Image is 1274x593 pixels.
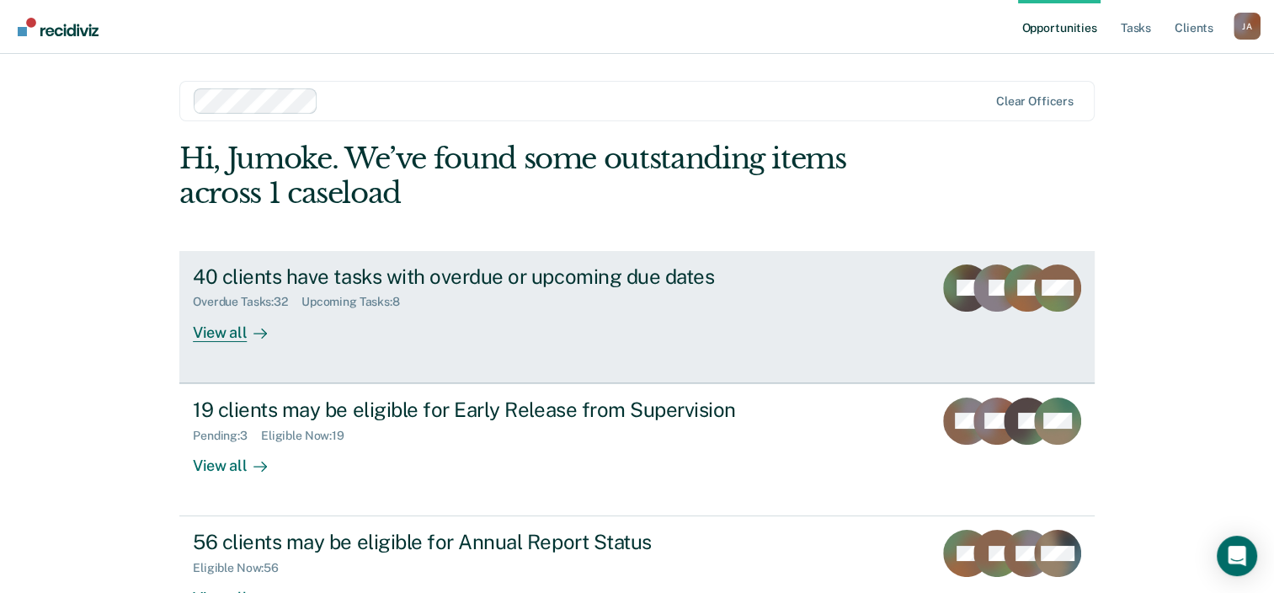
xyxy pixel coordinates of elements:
div: 56 clients may be eligible for Annual Report Status [193,530,784,554]
div: View all [193,442,287,475]
div: 40 clients have tasks with overdue or upcoming due dates [193,264,784,289]
div: Hi, Jumoke. We’ve found some outstanding items across 1 caseload [179,142,911,211]
img: Recidiviz [18,18,99,36]
div: Eligible Now : 56 [193,561,292,575]
div: Overdue Tasks : 32 [193,295,301,309]
div: Pending : 3 [193,429,261,443]
button: Profile dropdown button [1234,13,1261,40]
a: 40 clients have tasks with overdue or upcoming due datesOverdue Tasks:32Upcoming Tasks:8View all [179,251,1095,383]
div: Clear officers [996,94,1074,109]
div: Upcoming Tasks : 8 [301,295,413,309]
a: 19 clients may be eligible for Early Release from SupervisionPending:3Eligible Now:19View all [179,383,1095,516]
div: Open Intercom Messenger [1217,536,1257,576]
div: J A [1234,13,1261,40]
div: View all [193,309,287,342]
div: Eligible Now : 19 [261,429,358,443]
div: 19 clients may be eligible for Early Release from Supervision [193,398,784,422]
